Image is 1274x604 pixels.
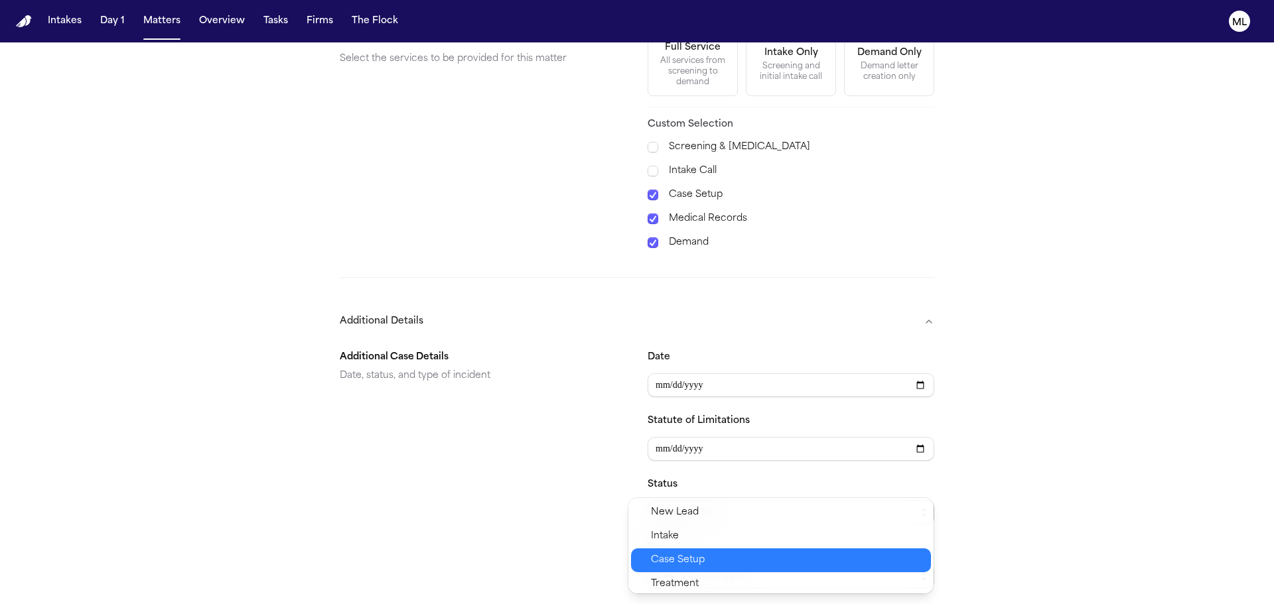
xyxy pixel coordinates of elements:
span: Case Setup [651,552,705,568]
span: Intake [651,528,679,544]
span: Treatment [651,576,699,592]
span: New Lead [651,505,699,520]
div: Select status [628,498,934,593]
